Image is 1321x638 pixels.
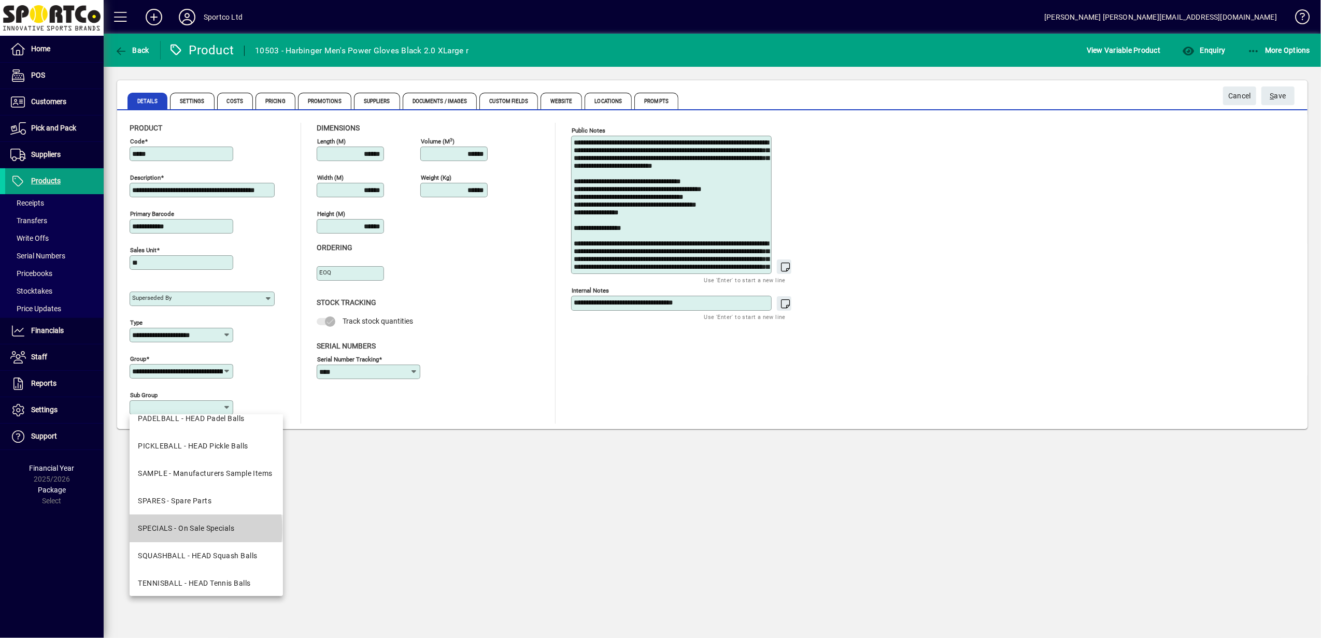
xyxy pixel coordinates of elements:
[10,199,44,207] span: Receipts
[10,234,49,242] span: Write Offs
[5,371,104,397] a: Reports
[138,550,257,561] div: SQUASHBALL - HEAD Squash Balls
[1044,9,1277,25] div: [PERSON_NAME] [PERSON_NAME][EMAIL_ADDRESS][DOMAIN_NAME]
[31,177,61,185] span: Products
[130,210,174,218] mat-label: Primary barcode
[5,142,104,168] a: Suppliers
[130,355,146,363] mat-label: Group
[421,138,454,145] mat-label: Volume (m )
[130,319,143,326] mat-label: Type
[317,342,376,350] span: Serial Numbers
[30,464,75,472] span: Financial Year
[130,138,145,145] mat-label: Code
[204,9,243,25] div: Sportco Ltd
[634,93,678,109] span: Prompts
[354,93,400,109] span: Suppliers
[5,265,104,282] a: Pricebooks
[138,578,250,589] div: TENNISBALL - HEAD Tennis Balls
[1261,86,1295,105] button: Save
[572,127,605,134] mat-label: Public Notes
[5,344,104,370] a: Staff
[130,247,157,254] mat-label: Sales unit
[298,93,351,109] span: Promotions
[5,229,104,247] a: Write Offs
[1084,41,1163,60] button: View Variable Product
[1087,42,1160,59] span: View Variable Product
[38,486,66,494] span: Package
[217,93,253,109] span: Costs
[130,432,282,460] mat-option: PICKLEBALL - HEAD Pickle Balls
[31,379,56,387] span: Reports
[5,282,104,300] a: Stocktakes
[317,124,360,132] span: Dimensions
[138,496,211,506] div: SPARES - Spare Parts
[479,93,537,109] span: Custom Fields
[1270,92,1274,100] span: S
[1182,46,1225,54] span: Enquiry
[1245,41,1313,60] button: More Options
[10,304,61,313] span: Price Updates
[704,274,786,286] mat-hint: Use 'Enter' to start a new line
[585,93,632,109] span: Locations
[1223,86,1256,105] button: Cancel
[31,432,57,440] span: Support
[104,41,161,60] app-page-header-button: Back
[5,300,104,317] a: Price Updates
[1228,88,1251,105] span: Cancel
[5,115,104,141] a: Pick and Pack
[5,397,104,423] a: Settings
[138,441,248,452] div: PICKLEBALL - HEAD Pickle Balls
[255,93,295,109] span: Pricing
[421,174,451,181] mat-label: Weight (Kg)
[5,89,104,115] a: Customers
[137,8,171,26] button: Add
[10,216,47,225] span: Transfers
[403,93,477,109] span: Documents / Images
[450,137,452,142] sup: 3
[317,355,379,363] mat-label: Serial Number tracking
[343,317,413,325] span: Track stock quantities
[1247,46,1311,54] span: More Options
[1287,2,1308,36] a: Knowledge Base
[170,93,215,109] span: Settings
[138,413,244,424] div: PADELBALL - HEAD Padel Balls
[130,392,158,399] mat-label: Sub group
[130,124,162,132] span: Product
[1270,88,1286,105] span: ave
[317,174,344,181] mat-label: Width (m)
[541,93,583,109] span: Website
[112,41,152,60] button: Back
[5,63,104,89] a: POS
[127,93,167,109] span: Details
[5,247,104,265] a: Serial Numbers
[5,318,104,344] a: Financials
[31,124,76,132] span: Pick and Pack
[255,42,468,59] div: 10503 - Harbinger Men's Power Gloves Black 2.0 XLarge r
[31,97,66,106] span: Customers
[31,71,45,79] span: POS
[31,326,64,335] span: Financials
[130,405,282,432] mat-option: PADELBALL - HEAD Padel Balls
[1180,41,1228,60] button: Enquiry
[130,174,161,181] mat-label: Description
[31,353,47,361] span: Staff
[319,269,331,276] mat-label: EOQ
[168,42,234,59] div: Product
[317,210,345,218] mat-label: Height (m)
[10,252,65,260] span: Serial Numbers
[317,243,352,252] span: Ordering
[5,36,104,62] a: Home
[31,405,58,414] span: Settings
[10,287,52,295] span: Stocktakes
[130,515,282,542] mat-option: SPECIALS - On Sale Specials
[5,212,104,229] a: Transfers
[31,150,61,158] span: Suppliers
[5,194,104,212] a: Receipts
[171,8,204,26] button: Profile
[138,468,272,479] div: SAMPLE - Manufacturers Sample Items
[5,424,104,450] a: Support
[138,523,234,534] div: SPECIALS - On Sale Specials
[317,298,376,307] span: Stock Tracking
[115,46,149,54] span: Back
[572,287,609,294] mat-label: Internal Notes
